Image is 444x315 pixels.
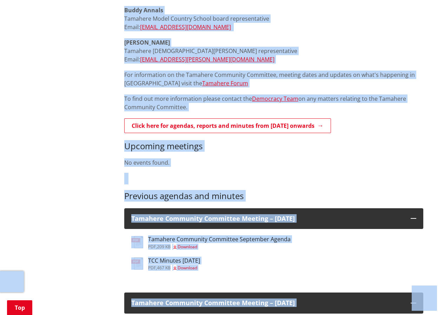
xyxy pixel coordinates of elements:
[7,300,32,315] a: Top
[140,23,231,31] a: [EMAIL_ADDRESS][DOMAIN_NAME]
[131,257,200,270] a: TCC Minutes [DATE] pdf,467 KB Download
[178,265,197,271] span: Download
[157,265,171,271] span: 467 KB
[124,6,163,14] strong: Buddy Annals
[131,236,291,249] a: Tamahere Community Committee September Agenda pdf,209 KB Download
[140,55,274,63] a: [EMAIL_ADDRESS][PERSON_NAME][DOMAIN_NAME]
[124,118,331,133] a: Click here for agendas, reports and minutes from [DATE] onwards
[148,245,291,249] div: ,
[124,94,423,111] p: To find out more information please contact the on any matters relating to the Tamahere Community...
[131,300,404,307] h3: Tamahere Community Committee Meeting – [DATE]
[124,191,423,201] h3: Previous agendas and minutes
[131,236,143,248] img: document-pdf.svg
[124,38,423,64] p: Tamahere [DEMOGRAPHIC_DATA][PERSON_NAME] representative Email:
[157,244,171,250] span: 209 KB
[131,215,404,222] h3: Tamahere Community Committee Meeting – [DATE]
[412,286,437,311] iframe: Messenger Launcher
[124,158,423,167] p: No events found.
[131,257,143,270] img: document-pdf.svg
[124,39,170,46] strong: [PERSON_NAME]
[148,266,200,270] div: ,
[124,71,423,87] p: For information on the Tamahere Community Committee, meeting dates and updates on what's happenin...
[124,141,423,151] h3: Upcoming meetings
[148,244,156,250] span: pdf
[252,95,298,103] a: Democracy Team
[148,236,291,243] h3: Tamahere Community Committee September Agenda
[202,79,248,87] a: Tamahere Forum
[148,257,200,264] h3: TCC Minutes [DATE]
[178,244,197,250] span: Download
[148,265,156,271] span: pdf
[124,6,423,31] p: Tamahere Model Country School board representative Email:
